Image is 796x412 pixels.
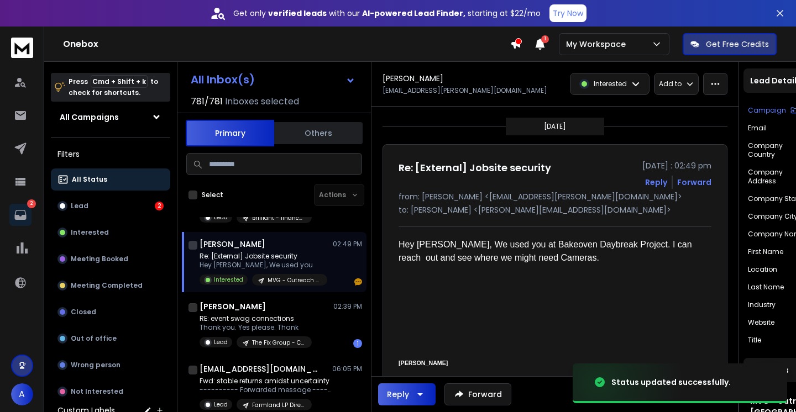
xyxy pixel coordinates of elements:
[200,363,321,374] h1: [EMAIL_ADDRESS][DOMAIN_NAME]
[399,360,448,366] b: [PERSON_NAME]
[399,160,551,176] h1: Re: [External] Jobsite security
[611,377,731,388] div: Status updated successfully.
[51,381,170,403] button: Not Interested
[594,80,627,88] p: Interested
[399,204,711,215] p: to: [PERSON_NAME] <[PERSON_NAME][EMAIL_ADDRESS][DOMAIN_NAME]>
[200,252,327,261] p: Re: [External] Jobsite security
[399,191,711,202] p: from: [PERSON_NAME] <[EMAIL_ADDRESS][PERSON_NAME][DOMAIN_NAME]>
[71,255,128,263] p: Meeting Booked
[748,336,761,345] p: Title
[51,248,170,270] button: Meeting Booked
[659,80,682,88] p: Add to
[51,301,170,323] button: Closed
[362,8,465,19] strong: AI-powered Lead Finder,
[677,177,711,188] div: Forward
[333,302,362,311] p: 02:39 PM
[51,221,170,244] button: Interested
[11,383,33,405] button: A
[566,39,630,50] p: My Workspace
[9,204,32,226] a: 2
[214,338,228,346] p: Lead
[387,389,409,400] div: Reply
[252,214,305,222] p: Brilliant - finance open target VC-PE messaging
[214,276,243,284] p: Interested
[233,8,541,19] p: Get only with our starting at $22/mo
[642,160,711,171] p: [DATE] : 02:49 pm
[268,8,327,19] strong: verified leads
[200,239,265,250] h1: [PERSON_NAME]
[200,314,312,323] p: RE: event swag connections
[200,301,266,312] h1: [PERSON_NAME]
[11,38,33,58] img: logo
[332,365,362,373] p: 06:05 PM
[748,124,767,133] p: Email
[186,120,274,146] button: Primary
[200,261,327,270] p: Hey [PERSON_NAME], We used you
[51,354,170,376] button: Wrong person
[748,318,774,327] p: Website
[71,202,88,210] p: Lead
[69,76,158,98] p: Press to check for shortcuts.
[748,283,784,292] p: Last Name
[63,38,510,51] h1: Onebox
[191,95,223,108] span: 781 / 781
[683,33,777,55] button: Get Free Credits
[191,74,255,85] h1: All Inbox(s)
[549,4,586,22] button: Try Now
[214,213,228,221] p: Lead
[378,383,436,405] button: Reply
[71,334,117,343] p: Out of office
[383,73,443,84] h1: [PERSON_NAME]
[51,195,170,217] button: Lead2
[252,339,305,347] p: The Fix Group - C6V1 - Event Swag
[333,240,362,249] p: 02:49 PM
[748,106,786,115] p: Campaign
[71,308,96,316] p: Closed
[155,202,164,210] div: 2
[748,265,777,274] p: location
[51,274,170,297] button: Meeting Completed
[91,75,148,88] span: Cmd + Shift + k
[51,328,170,350] button: Out of office
[268,276,321,284] p: MVG - Outreach - [GEOGRAPHIC_DATA]
[71,281,143,290] p: Meeting Completed
[51,168,170,191] button: All Status
[71,387,123,396] p: Not Interested
[748,300,776,309] p: industry
[71,228,109,237] p: Interested
[748,247,783,256] p: First Name
[51,106,170,128] button: All Campaigns
[553,8,583,19] p: Try Now
[399,238,703,265] div: Hey [PERSON_NAME], We used you at Bakeoven Daybreak Project. I can reach out and see where we mig...
[200,385,332,394] p: ---------- Forwarded message --------- From: Lane
[200,377,332,385] p: Fwd: stable returns amidst uncertainty
[544,122,566,131] p: [DATE]
[274,121,363,145] button: Others
[214,400,228,409] p: Lead
[51,146,170,162] h3: Filters
[202,191,223,199] label: Select
[182,68,364,91] button: All Inbox(s)
[60,112,119,123] h1: All Campaigns
[706,39,769,50] p: Get Free Credits
[383,86,547,95] p: [EMAIL_ADDRESS][PERSON_NAME][DOMAIN_NAME]
[27,199,36,208] p: 2
[353,339,362,348] div: 1
[72,175,107,184] p: All Status
[541,35,549,43] span: 1
[252,401,305,409] p: Farmland LP Direct Channel - Rani
[225,95,299,108] h3: Inboxes selected
[444,383,511,405] button: Forward
[71,361,121,369] p: Wrong person
[200,323,312,332] p: Thank you. Yes please. Thank
[645,177,667,188] button: Reply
